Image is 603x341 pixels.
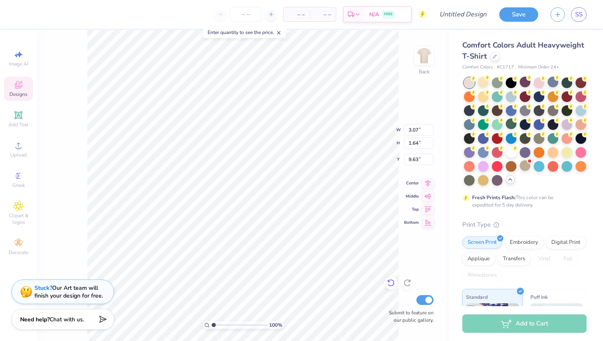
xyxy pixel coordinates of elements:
[203,27,286,38] div: Enter quantity to see the price.
[9,121,28,128] span: Add Text
[505,236,544,249] div: Embroidery
[571,7,587,22] a: SS
[9,91,27,98] span: Designs
[9,249,28,256] span: Decorate
[575,10,582,19] span: SS
[384,309,434,324] label: Submit to feature on our public gallery.
[533,253,556,265] div: Vinyl
[462,253,495,265] div: Applique
[20,316,50,323] strong: Need help?
[4,212,33,225] span: Clipart & logos
[269,321,282,329] span: 100 %
[34,284,103,300] div: Our Art team will finish your design for free.
[546,236,586,249] div: Digital Print
[34,284,52,292] strong: Stuck?
[9,61,28,67] span: Image AI
[558,253,578,265] div: Foil
[498,253,530,265] div: Transfers
[462,64,493,71] span: Comfort Colors
[472,194,573,209] div: This color can be expedited for 5 day delivery.
[462,269,502,282] div: Rhinestones
[10,152,27,158] span: Upload
[462,236,502,249] div: Screen Print
[12,182,25,189] span: Greek
[433,6,493,23] input: Untitled Design
[404,207,419,212] span: Top
[404,193,419,199] span: Middle
[369,10,379,19] span: N/A
[472,194,516,201] strong: Fresh Prints Flash:
[497,64,514,71] span: # C1717
[530,293,548,301] span: Puff Ink
[404,180,419,186] span: Center
[404,220,419,225] span: Bottom
[50,316,84,323] span: Chat with us.
[466,293,488,301] span: Standard
[462,220,587,230] div: Print Type
[384,11,393,17] span: FREE
[288,10,305,19] span: – –
[499,7,538,22] button: Save
[416,48,432,64] img: Back
[315,10,331,19] span: – –
[419,68,429,75] div: Back
[518,64,559,71] span: Minimum Order: 24 +
[230,7,262,22] input: – –
[462,40,584,61] span: Comfort Colors Adult Heavyweight T-Shirt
